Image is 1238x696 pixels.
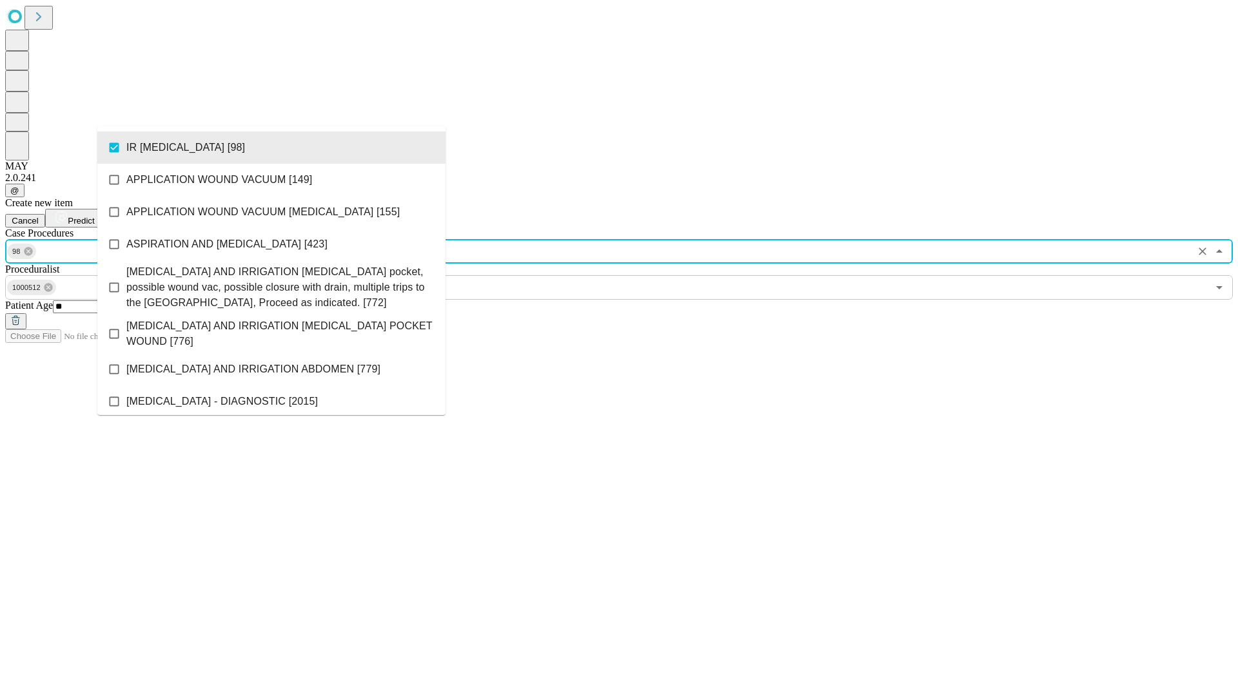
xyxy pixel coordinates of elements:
[126,140,245,155] span: IR [MEDICAL_DATA] [98]
[5,227,74,238] span: Scheduled Procedure
[7,244,36,259] div: 98
[1210,242,1228,260] button: Close
[7,280,56,295] div: 1000512
[126,204,400,220] span: APPLICATION WOUND VACUUM [MEDICAL_DATA] [155]
[12,216,39,226] span: Cancel
[5,300,53,311] span: Patient Age
[126,172,312,188] span: APPLICATION WOUND VACUUM [149]
[68,216,94,226] span: Predict
[1194,242,1212,260] button: Clear
[126,318,435,349] span: [MEDICAL_DATA] AND IRRIGATION [MEDICAL_DATA] POCKET WOUND [776]
[7,280,46,295] span: 1000512
[126,362,380,377] span: [MEDICAL_DATA] AND IRRIGATION ABDOMEN [779]
[5,172,1233,184] div: 2.0.241
[7,244,26,259] span: 98
[126,264,435,311] span: [MEDICAL_DATA] AND IRRIGATION [MEDICAL_DATA] pocket, possible wound vac, possible closure with dr...
[126,394,318,409] span: [MEDICAL_DATA] - DIAGNOSTIC [2015]
[126,237,328,252] span: ASPIRATION AND [MEDICAL_DATA] [423]
[10,186,19,195] span: @
[45,209,104,227] button: Predict
[5,264,59,275] span: Proceduralist
[5,214,45,227] button: Cancel
[5,184,25,197] button: @
[5,160,1233,172] div: MAY
[5,197,73,208] span: Create new item
[1210,278,1228,296] button: Open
